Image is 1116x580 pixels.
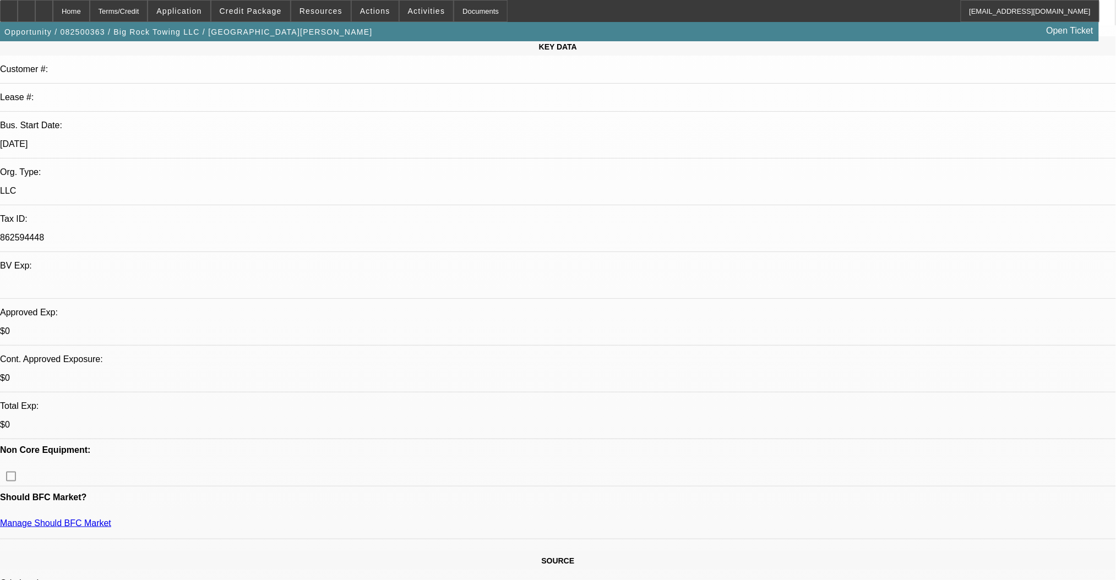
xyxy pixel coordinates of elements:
span: Actions [360,7,390,15]
span: Application [156,7,202,15]
button: Activities [400,1,454,21]
span: Resources [300,7,342,15]
span: Credit Package [220,7,282,15]
button: Actions [352,1,399,21]
span: Opportunity / 082500363 / Big Rock Towing LLC / [GEOGRAPHIC_DATA][PERSON_NAME] [4,28,373,36]
button: Credit Package [211,1,290,21]
button: Application [148,1,210,21]
button: Resources [291,1,351,21]
a: Open Ticket [1042,21,1098,40]
span: Activities [408,7,445,15]
span: KEY DATA [539,42,577,51]
span: SOURCE [542,556,575,565]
